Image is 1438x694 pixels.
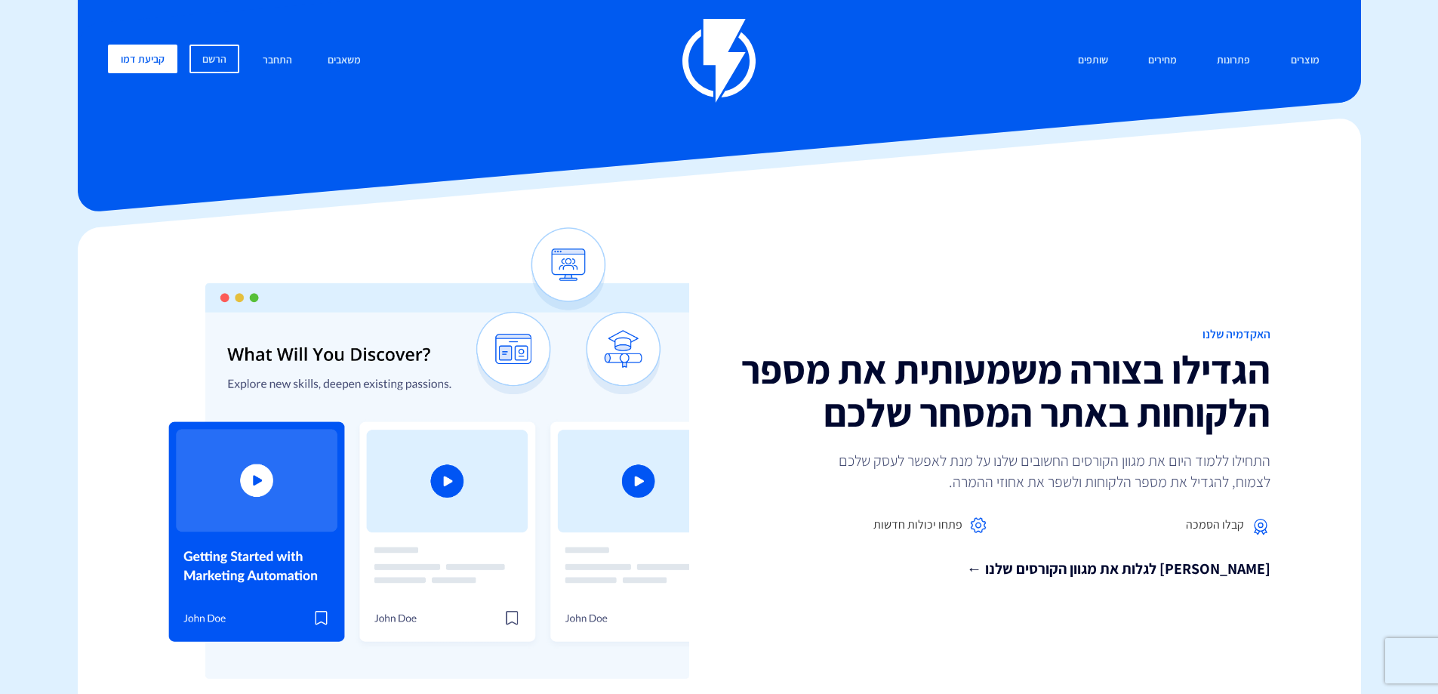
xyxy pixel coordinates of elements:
[1137,45,1188,77] a: מחירים
[873,517,962,534] span: פתחו יכולות חדשות
[731,348,1270,434] h2: הגדילו בצורה משמעותית את מספר הלקוחות באתר המסחר שלכם
[731,328,1270,341] h1: האקדמיה שלנו
[1067,45,1119,77] a: שותפים
[251,45,303,77] a: התחבר
[731,558,1270,580] a: [PERSON_NAME] לגלות את מגוון הקורסים שלנו ←
[1279,45,1331,77] a: מוצרים
[189,45,239,73] a: הרשם
[818,450,1270,492] p: התחילו ללמוד היום את מגוון הקורסים החשובים שלנו על מנת לאפשר לעסק שלכם לצמוח, להגדיל את מספר הלקו...
[316,45,372,77] a: משאבים
[1186,517,1244,534] span: קבלו הסמכה
[1206,45,1261,77] a: פתרונות
[108,45,177,73] a: קביעת דמו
